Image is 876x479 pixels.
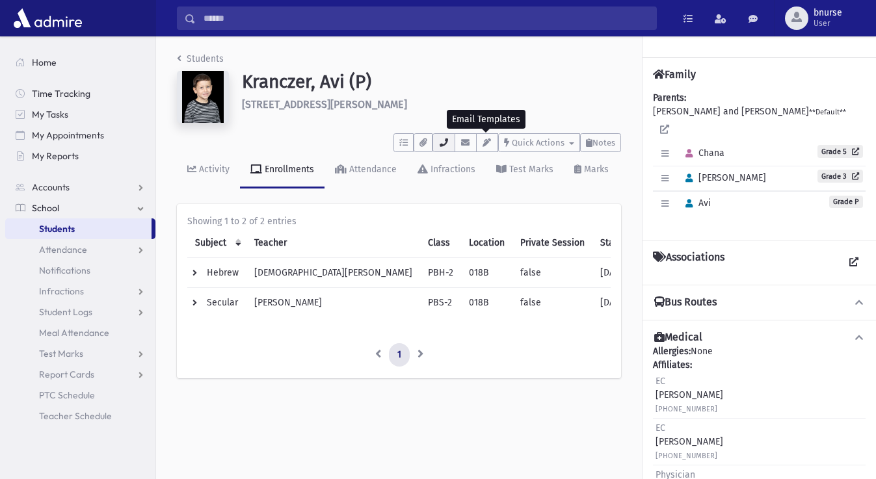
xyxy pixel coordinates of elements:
a: Meal Attendance [5,322,155,343]
span: Attendance [39,244,87,255]
a: Accounts [5,177,155,198]
a: Attendance [325,152,407,188]
td: [DATE] [592,288,650,318]
a: Students [177,53,224,64]
a: Test Marks [5,343,155,364]
span: EC [656,376,665,387]
b: Parents: [653,92,686,103]
th: Start Date [592,228,650,258]
span: [PERSON_NAME] [680,172,766,183]
th: Subject [187,228,246,258]
a: 1 [389,343,410,367]
div: Infractions [428,164,475,175]
div: Attendance [347,164,397,175]
span: My Appointments [32,129,104,141]
a: PTC Schedule [5,385,155,406]
div: Activity [196,164,230,175]
nav: breadcrumb [177,52,224,71]
small: [PHONE_NUMBER] [656,405,717,413]
th: Class [420,228,461,258]
span: Time Tracking [32,88,90,99]
a: Time Tracking [5,83,155,104]
button: Notes [580,133,621,152]
td: 018B [461,288,512,318]
span: My Reports [32,150,79,162]
a: My Appointments [5,125,155,146]
div: [PERSON_NAME] [656,421,723,462]
span: Notifications [39,265,90,276]
h1: Kranczer, Avi (P) [242,71,621,93]
b: Affiliates: [653,359,692,370]
span: Accounts [32,181,70,193]
th: Location [461,228,512,258]
button: Quick Actions [498,133,580,152]
input: Search [196,6,656,30]
a: Teacher Schedule [5,406,155,426]
span: bnurse [814,8,842,18]
td: Secular [187,288,246,318]
span: Infractions [39,285,84,297]
b: Allergies: [653,346,691,357]
h4: Family [653,68,696,81]
a: Home [5,52,155,73]
h4: Medical [654,331,702,344]
td: 018B [461,258,512,288]
button: Medical [653,331,866,344]
a: Grade 3 [817,170,863,183]
span: Meal Attendance [39,327,109,339]
a: Infractions [407,152,486,188]
a: Marks [564,152,619,188]
a: Activity [177,152,240,188]
a: Students [5,218,152,239]
a: Student Logs [5,302,155,322]
h6: [STREET_ADDRESS][PERSON_NAME] [242,98,621,110]
a: My Reports [5,146,155,166]
span: Notes [592,138,615,148]
small: [PHONE_NUMBER] [656,452,717,460]
h4: Bus Routes [654,296,717,309]
span: User [814,18,842,29]
div: Enrollments [262,164,314,175]
a: Notifications [5,260,155,281]
div: [PERSON_NAME] [656,374,723,415]
a: Report Cards [5,364,155,385]
span: Test Marks [39,348,83,359]
td: [DATE] [592,258,650,288]
td: [PERSON_NAME] [246,288,420,318]
span: Teacher Schedule [39,410,112,422]
span: Report Cards [39,369,94,380]
td: Hebrew [187,258,246,288]
div: Test Marks [507,164,553,175]
td: [DEMOGRAPHIC_DATA][PERSON_NAME] [246,258,420,288]
div: Marks [581,164,609,175]
span: Students [39,223,75,235]
a: Enrollments [240,152,325,188]
span: PTC Schedule [39,389,95,401]
img: ZAAAAAAAAAAAAAAAAAAAAAAAAAAAAAAAAAAAAAAAAAAAAAAAAAAAAAAAAAAAAAAAAAAAAAAAAAAAAAAAAAAAAAAAAAAAAAAAA... [177,71,229,123]
a: School [5,198,155,218]
th: Private Session [512,228,592,258]
span: Grade P [829,196,863,208]
div: Email Templates [447,110,525,129]
a: Infractions [5,281,155,302]
a: Attendance [5,239,155,260]
th: Teacher [246,228,420,258]
h4: Associations [653,251,724,274]
a: View all Associations [842,251,866,274]
span: Quick Actions [512,138,564,148]
a: Grade 5 [817,145,863,158]
div: Showing 1 to 2 of 2 entries [187,214,611,228]
a: Test Marks [486,152,564,188]
span: Avi [680,198,711,209]
span: School [32,202,59,214]
td: PBS-2 [420,288,461,318]
span: Chana [680,148,724,159]
a: My Tasks [5,104,155,125]
span: EC [656,422,665,434]
img: AdmirePro [10,5,85,31]
span: My Tasks [32,109,68,120]
td: false [512,288,592,318]
div: [PERSON_NAME] and [PERSON_NAME] [653,91,866,229]
td: false [512,258,592,288]
span: Home [32,57,57,68]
